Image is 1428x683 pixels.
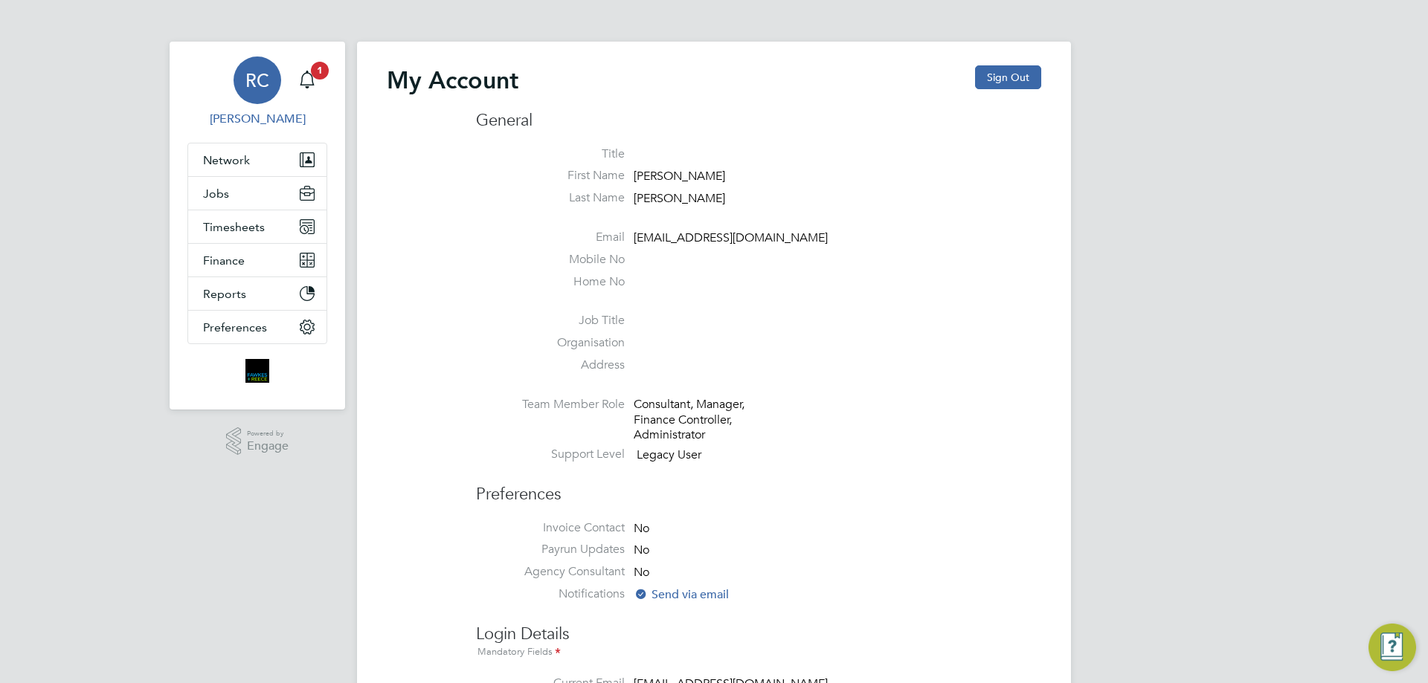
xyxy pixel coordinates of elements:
label: First Name [476,168,625,184]
span: [PERSON_NAME] [634,169,725,184]
span: No [634,565,649,580]
button: Jobs [188,177,327,210]
span: Preferences [203,320,267,334]
span: Powered by [247,427,289,440]
label: Agency Consultant [476,564,625,580]
h3: Login Details [476,609,1041,661]
div: Mandatory Fields [476,644,1041,661]
span: Finance [203,253,245,268]
label: Job Title [476,313,625,328]
span: Network [203,153,250,167]
span: Jobs [203,187,229,201]
span: Timesheets [203,220,265,234]
label: Payrun Updates [476,542,625,557]
h3: General [476,110,1041,132]
button: Preferences [188,311,327,343]
h2: My Account [387,65,518,95]
a: Powered byEngage [226,427,289,456]
button: Finance [188,244,327,276]
label: Notifications [476,586,625,602]
label: Address [476,357,625,373]
h3: Preferences [476,469,1041,505]
label: Title [476,146,625,162]
span: Reports [203,287,246,301]
a: Go to home page [187,359,327,383]
button: Reports [188,277,327,310]
span: [PERSON_NAME] [634,191,725,206]
button: Sign Out [975,65,1041,89]
label: Home No [476,274,625,290]
span: RC [245,71,269,90]
label: Team Member Role [476,397,625,412]
label: Email [476,230,625,245]
span: No [634,543,649,558]
label: Mobile No [476,252,625,268]
span: [EMAIL_ADDRESS][DOMAIN_NAME] [634,230,828,245]
label: Last Name [476,190,625,206]
img: bromak-logo-retina.png [245,359,269,383]
button: Engage Resource Center [1368,624,1416,671]
nav: Main navigation [170,42,345,410]
label: Invoice Contact [476,520,625,536]
button: Timesheets [188,210,327,243]
span: 1 [311,62,329,80]
a: RC[PERSON_NAME] [187,56,327,128]
div: Consultant, Manager, Finance Controller, Administrator [634,397,775,443]
label: Organisation [476,335,625,351]
button: Network [188,143,327,176]
span: No [634,521,649,536]
span: Legacy User [637,447,701,462]
span: Robyn Clarke [187,110,327,128]
span: Send via email [634,587,729,602]
a: 1 [292,56,322,104]
span: Engage [247,440,289,453]
label: Support Level [476,447,625,462]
